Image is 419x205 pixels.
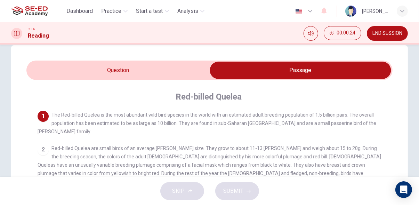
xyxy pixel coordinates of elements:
[38,144,49,155] div: 2
[362,7,388,15] div: [PERSON_NAME]
[28,32,49,40] h1: Reading
[304,26,318,41] div: Mute
[38,112,376,134] span: The Red-billed Quelea is the most abundant wild bird species in the world with an estimated adult...
[98,5,130,17] button: Practice
[372,31,402,36] span: END SESSION
[101,7,121,15] span: Practice
[395,181,412,198] div: Open Intercom Messenger
[11,4,48,18] img: SE-ED Academy logo
[177,7,198,15] span: Analysis
[175,5,207,17] button: Analysis
[11,4,64,18] a: SE-ED Academy logo
[295,9,303,14] img: en
[38,145,381,184] span: Red-billed Quelea are small birds of an average [PERSON_NAME] size. They grow to about 11-13 [PER...
[367,26,408,41] button: END SESSION
[176,91,242,102] h4: Red-billed Quelea
[324,26,361,41] div: Hide
[66,7,93,15] span: Dashboard
[28,27,35,32] span: CEFR
[64,5,96,17] button: Dashboard
[38,111,49,122] div: 1
[136,7,163,15] span: Start a test
[345,6,356,17] img: Profile picture
[324,26,361,40] button: 00:00:24
[133,5,172,17] button: Start a test
[337,30,355,36] span: 00:00:24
